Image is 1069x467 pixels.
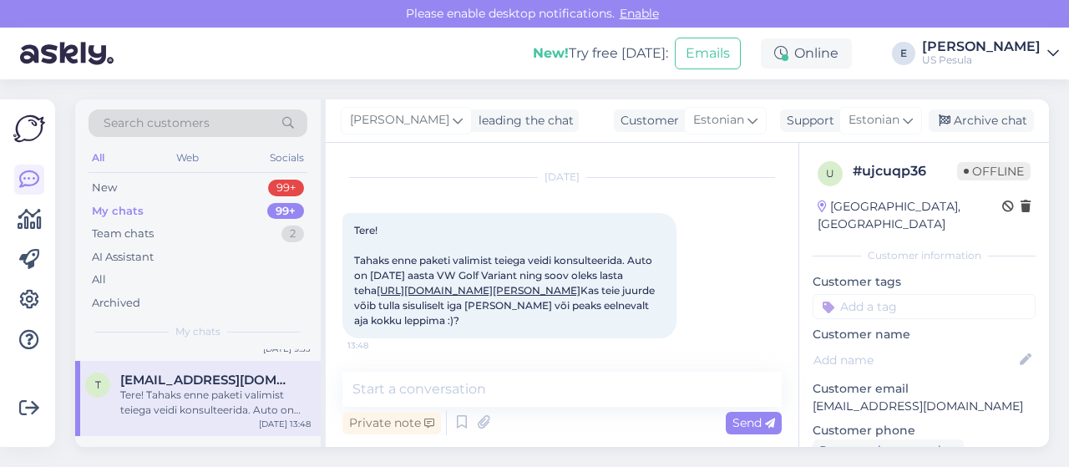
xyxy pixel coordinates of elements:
[818,198,1002,233] div: [GEOGRAPHIC_DATA], [GEOGRAPHIC_DATA]
[92,203,144,220] div: My chats
[104,114,210,132] span: Search customers
[813,294,1036,319] input: Add a tag
[13,113,45,145] img: Askly Logo
[813,398,1036,415] p: [EMAIL_ADDRESS][DOMAIN_NAME]
[922,40,1041,53] div: [PERSON_NAME]
[929,109,1034,132] div: Archive chat
[813,439,964,462] div: Request phone number
[533,45,569,61] b: New!
[266,147,307,169] div: Socials
[120,388,311,418] div: Tere! Tahaks enne paketi valimist teiega veidi konsulteerida. Auto on [DATE] aasta VW Golf Varian...
[849,111,899,129] span: Estonian
[813,380,1036,398] p: Customer email
[813,273,1036,291] p: Customer tags
[267,203,304,220] div: 99+
[263,343,311,355] div: [DATE] 9:33
[347,339,410,352] span: 13:48
[813,351,1016,369] input: Add name
[92,295,140,312] div: Archived
[780,112,834,129] div: Support
[268,180,304,196] div: 99+
[614,112,679,129] div: Customer
[922,53,1041,67] div: US Pesula
[342,170,782,185] div: [DATE]
[826,167,834,180] span: u
[761,38,852,69] div: Online
[350,111,449,129] span: [PERSON_NAME]
[92,180,117,196] div: New
[92,249,154,266] div: AI Assistant
[533,43,668,63] div: Try free [DATE]:
[342,412,441,434] div: Private note
[377,284,580,297] a: [URL][DOMAIN_NAME][PERSON_NAME]
[892,42,915,65] div: E
[120,373,294,388] span: tellimused@mailbox.org
[472,112,574,129] div: leading the chat
[92,226,154,242] div: Team chats
[922,40,1059,67] a: [PERSON_NAME]US Pesula
[957,162,1031,180] span: Offline
[175,324,220,339] span: My chats
[173,147,202,169] div: Web
[89,147,108,169] div: All
[259,418,311,430] div: [DATE] 13:48
[732,415,775,430] span: Send
[615,6,664,21] span: Enable
[813,326,1036,343] p: Customer name
[813,248,1036,263] div: Customer information
[675,38,741,69] button: Emails
[92,272,106,288] div: All
[813,422,1036,439] p: Customer phone
[693,111,744,129] span: Estonian
[354,224,657,327] span: Tere! Tahaks enne paketi valimist teiega veidi konsulteerida. Auto on [DATE] aasta VW Golf Varian...
[281,226,304,242] div: 2
[853,161,957,181] div: # ujcuqp36
[95,378,101,391] span: t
